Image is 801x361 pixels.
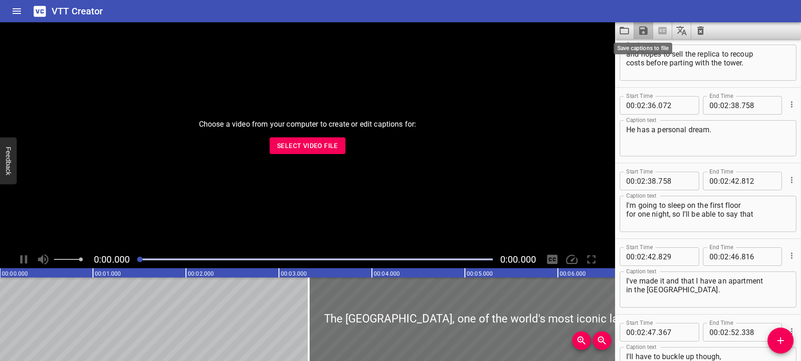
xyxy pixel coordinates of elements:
input: 00 [626,323,635,342]
input: 072 [658,96,692,115]
input: 00 [709,172,718,190]
textarea: I'm going to sleep on the first floor for one night, so I'll be able to say that [626,201,790,227]
span: . [656,96,658,115]
input: 829 [658,247,692,266]
input: 47 [648,323,656,342]
input: 02 [720,172,729,190]
input: 00 [709,323,718,342]
button: Select Video File [270,137,345,155]
text: 00:04.000 [374,271,400,277]
input: 00 [709,247,718,266]
svg: Load captions from file [619,25,630,36]
input: 02 [720,96,729,115]
span: : [729,323,731,342]
input: 812 [741,172,775,190]
input: 02 [720,247,729,266]
input: 46 [731,247,740,266]
span: : [646,172,648,190]
div: Play progress [137,258,493,260]
span: Video Duration [500,254,536,265]
div: Hide/Show Captions [543,251,561,268]
span: Current Time [94,254,130,265]
button: Cue Options [786,250,798,262]
span: : [635,247,637,266]
text: 00:03.000 [281,271,307,277]
div: Toggle Full Screen [583,251,600,268]
span: . [740,323,741,342]
button: Translate captions [672,22,691,39]
div: Cue Options [786,168,796,192]
span: : [718,172,720,190]
span: . [656,172,658,190]
input: 52 [731,323,740,342]
span: : [718,96,720,115]
span: : [718,247,720,266]
button: Zoom Out [593,331,611,350]
input: 758 [741,96,775,115]
span: . [740,172,741,190]
text: 00:00.000 [2,271,28,277]
span: . [656,247,658,266]
input: 00 [626,96,635,115]
input: 367 [658,323,692,342]
input: 36 [648,96,656,115]
input: 02 [637,247,646,266]
input: 338 [741,323,775,342]
textarea: I've made it and that I have an apartment in the [GEOGRAPHIC_DATA]. [626,277,790,303]
span: : [635,172,637,190]
button: Save captions to file [634,22,653,39]
span: : [646,323,648,342]
input: 02 [637,323,646,342]
p: Choose a video from your computer to create or edit captions for: [199,119,417,130]
text: 00:05.000 [467,271,493,277]
text: 00:01.000 [95,271,121,277]
button: Add Cue [768,328,794,354]
input: 00 [709,96,718,115]
input: 00 [626,247,635,266]
span: . [656,323,658,342]
span: : [729,247,731,266]
h6: VTT Creator [52,4,103,19]
div: Playback Speed [563,251,581,268]
input: 02 [637,96,646,115]
span: : [718,323,720,342]
span: : [646,96,648,115]
span: : [646,247,648,266]
span: : [635,96,637,115]
span: : [635,323,637,342]
button: Clear captions [691,22,710,39]
input: 42 [648,247,656,266]
span: : [729,172,731,190]
span: : [729,96,731,115]
span: . [740,247,741,266]
div: Cue Options [786,244,796,268]
input: 38 [731,96,740,115]
button: Load captions from file [615,22,634,39]
span: Select Video File [277,140,338,152]
text: 00:06.000 [560,271,586,277]
div: Cue Options [786,319,796,343]
div: Cue Options [786,92,796,116]
input: 38 [648,172,656,190]
button: Cue Options [786,174,798,186]
textarea: and hopes to sell the replica to recoup costs before parting with the tower. [626,50,790,76]
input: 02 [720,323,729,342]
span: . [740,96,741,115]
textarea: He has a personal dream. [626,125,790,152]
input: 02 [637,172,646,190]
button: Cue Options [786,98,798,110]
button: Cue Options [786,325,798,337]
input: 42 [731,172,740,190]
input: 758 [658,172,692,190]
svg: Clear captions [695,25,706,36]
text: 00:02.000 [188,271,214,277]
input: 00 [626,172,635,190]
button: Zoom In [572,331,591,350]
input: 816 [741,247,775,266]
